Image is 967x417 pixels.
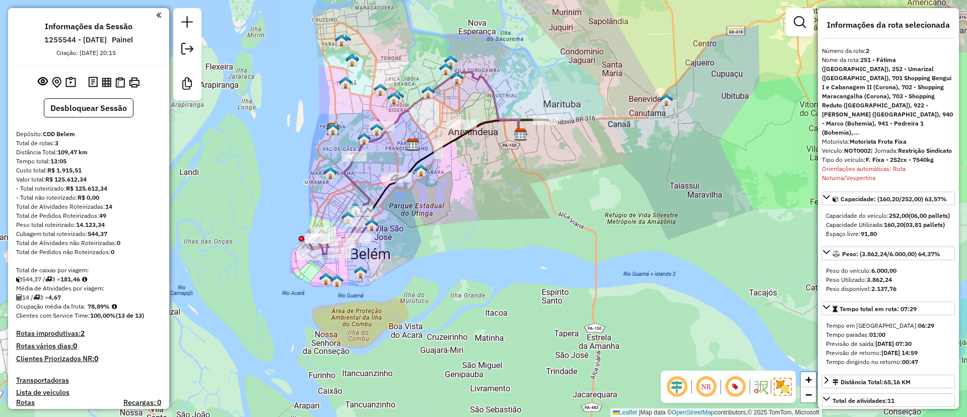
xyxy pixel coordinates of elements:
div: Previsão de saída: [826,339,951,348]
div: Peso Utilizado: [826,275,951,284]
img: Warecloud Coqueiro III [374,83,387,96]
img: Warecloud Tapanã II [346,53,359,66]
img: Warecloud Guamá [354,266,367,279]
strong: Restrição Sindicato [898,147,952,154]
div: - Total roteirizado: [16,184,161,193]
button: Centralizar mapa no depósito ou ponto de apoio [50,75,63,90]
span: + [805,373,812,386]
strong: [DATE] 14:59 [881,349,918,356]
strong: [DATE] 07:30 [875,340,912,347]
button: Exibir sessão original [36,74,50,90]
div: Veículo: [822,146,955,155]
button: Visualizar Romaneio [113,75,127,90]
strong: (13 de 13) [116,312,144,319]
strong: 0 [94,354,98,363]
span: − [805,388,812,401]
div: Capacidade Utilizada: [826,220,951,229]
em: Média calculada utilizando a maior ocupação (%Peso ou %Cubagem) de cada rota da sessão. Rotas cro... [112,304,117,310]
strong: 0 [117,239,120,247]
span: Capacidade: (160,20/252,00) 63,57% [841,195,947,203]
span: Exibir número da rota [723,375,747,399]
button: Desbloquear Sessão [44,98,133,117]
span: Total de atividades: [833,397,894,404]
h6: 1255544 - [DATE] [44,35,107,44]
a: Distância Total:65,16 KM [822,375,955,388]
strong: F. Fixa - 252cx - 7540kg [866,156,934,163]
strong: 49 [99,212,106,219]
img: CDI Belem [406,138,420,151]
div: Map data © contributors,© 2025 TomTom, Microsoft [610,408,822,417]
strong: 251 - Fátima ([GEOGRAPHIC_DATA]), 252 - Umarizal ([GEOGRAPHIC_DATA]), 701 Shopping Bengui I e Cab... [822,56,953,136]
a: Rotas [16,398,35,407]
strong: 91,80 [861,230,877,237]
h4: Transportadoras [16,376,161,385]
strong: 06:29 [918,322,934,329]
strong: 01:00 [869,331,885,338]
div: Orientações automáticas: Rota Noturna/Vespertina [822,164,955,183]
span: 65,16 KM [884,378,911,386]
img: Warecloud Benevides [660,93,673,106]
span: Peso: (3.862,24/6.000,00) 64,37% [842,250,940,258]
span: | [639,409,640,416]
div: Tempo paradas: [826,330,951,339]
button: Logs desbloquear sessão [86,75,100,90]
i: Total de Atividades [16,294,22,301]
strong: CDD Belem [43,130,75,138]
img: Warecloud Betânia [370,123,383,136]
strong: 2 [81,329,85,338]
img: PA Belem Nova ( Simulação) [326,123,339,136]
strong: 11 [887,397,894,404]
strong: R$ 125.612,34 [45,175,87,183]
i: Total de rotas [33,294,40,301]
img: Warecloud Benguí [358,132,371,145]
img: 401 UDC Full Tapana [339,76,352,89]
i: Total de rotas [45,276,52,282]
div: 544,37 / 3 = [16,275,161,284]
div: Capacidade do veículo: [826,211,951,220]
h4: Clientes Priorizados NR: [16,354,161,363]
strong: R$ 125.612,34 [66,185,107,192]
strong: 252,00 [889,212,909,219]
img: Warecloud Ponta Grossa [338,33,351,46]
img: UDC Condor [330,274,343,287]
strong: NOT0002 [844,147,871,154]
img: Warecloud Quarenta Horas [422,86,435,99]
div: Total de caixas por viagem: [16,266,161,275]
span: Ocultar NR [694,375,718,399]
i: Meta Caixas/viagem: 178,01 Diferença: 3,45 [82,276,87,282]
button: Visualizar relatório de Roteirização [100,75,113,89]
span: Ocultar deslocamento [665,375,689,399]
h6: Painel [112,35,133,44]
div: Tipo do veículo: [822,155,955,164]
img: Warecloud Marco [365,218,378,231]
h4: Recargas: 0 [123,398,161,407]
strong: 13:05 [50,157,66,165]
a: Zoom out [801,387,816,402]
div: Custo total: [16,166,161,175]
strong: 00:47 [902,358,918,366]
button: Painel de Sugestão [63,75,78,90]
img: Exibir/Ocultar setores [774,378,792,396]
div: Total de Pedidos não Roteirizados: [16,248,161,257]
div: Nome da rota: [822,55,955,137]
span: Peso do veículo: [826,267,896,274]
strong: R$ 1.915,51 [47,166,82,174]
img: Warecloud Condor [319,272,332,285]
a: Clique aqui para minimizar o painel [156,9,161,21]
strong: (03,81 pallets) [904,221,945,228]
div: Peso: (3.862,24/6.000,00) 64,37% [822,262,955,297]
strong: 160,20 [884,221,904,228]
div: Peso disponível: [826,284,951,293]
i: Cubagem total roteirizado [16,276,22,282]
div: 14 / 3 = [16,293,161,302]
div: Distância Total: [16,148,161,157]
span: Clientes com Service Time: [16,312,90,319]
strong: (06,00 pallets) [909,212,950,219]
strong: 14.123,34 [76,221,105,228]
img: Warecloud Icuí [444,55,457,68]
div: Cubagem total roteirizado: [16,229,161,239]
span: Ocupação média da frota: [16,303,86,310]
img: Warecloud Guanabara [415,164,428,177]
strong: R$ 0,00 [78,194,99,201]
